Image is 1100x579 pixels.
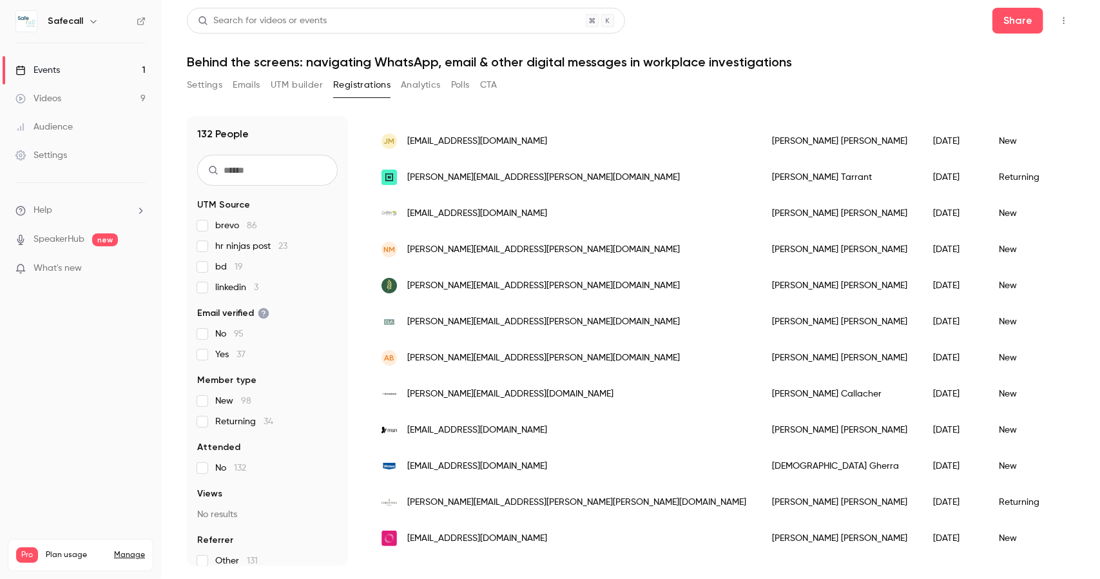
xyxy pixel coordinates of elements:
span: 131 [247,556,258,565]
a: SpeakerHub [34,233,84,246]
div: New [986,195,1067,231]
div: [DATE] [920,412,986,448]
span: 95 [234,329,244,339]
div: [DATE] [920,231,986,268]
div: [DEMOGRAPHIC_DATA] Gherra [759,448,920,484]
div: New [986,412,1067,448]
div: New [986,340,1067,376]
img: Safecall [16,11,37,32]
div: Search for videos or events [198,14,327,28]
span: Yes [215,348,246,361]
img: wickes.co.uk [381,458,397,474]
span: Attended [197,441,240,454]
span: new [92,233,118,246]
span: Pro [16,547,38,563]
div: New [986,268,1067,304]
div: [PERSON_NAME] [PERSON_NAME] [759,231,920,268]
div: [PERSON_NAME] Callacher [759,376,920,412]
span: [EMAIL_ADDRESS][DOMAIN_NAME] [407,135,547,148]
div: [DATE] [920,159,986,195]
div: New [986,448,1067,484]
span: [PERSON_NAME][EMAIL_ADDRESS][PERSON_NAME][PERSON_NAME][DOMAIN_NAME] [407,496,746,509]
div: [PERSON_NAME] [PERSON_NAME] [759,484,920,520]
div: [DATE] [920,268,986,304]
span: [PERSON_NAME][EMAIL_ADDRESS][PERSON_NAME][DOMAIN_NAME] [407,171,680,184]
div: [DATE] [920,484,986,520]
span: Other [215,554,258,567]
span: 23 [278,242,287,251]
div: [PERSON_NAME] [PERSON_NAME] [759,520,920,556]
span: No [215,462,246,475]
img: liaisongroup.com [381,531,397,546]
h1: 132 People [197,126,249,142]
div: [PERSON_NAME] Tarrant [759,159,920,195]
button: Share [992,8,1043,34]
button: CTA [480,75,497,95]
button: Polls [451,75,470,95]
div: [PERSON_NAME] [PERSON_NAME] [759,412,920,448]
span: Help [34,204,52,217]
button: UTM builder [271,75,323,95]
div: New [986,304,1067,340]
span: Views [197,487,222,500]
div: Events [15,64,60,77]
div: New [986,231,1067,268]
div: Videos [15,92,61,105]
span: Email verified [197,307,269,320]
span: 98 [241,397,251,406]
div: New [986,376,1067,412]
span: 86 [247,221,257,230]
h6: Safecall [48,15,83,28]
span: 132 [234,464,246,473]
span: UTM Source [197,199,250,211]
div: Audience [15,121,73,133]
span: NM [383,244,395,255]
p: No results [197,508,338,521]
div: [DATE] [920,340,986,376]
span: 3 [254,283,258,292]
span: [PERSON_NAME][EMAIL_ADDRESS][DOMAIN_NAME] [407,388,613,401]
span: brevo [215,219,257,232]
span: [EMAIL_ADDRESS][DOMAIN_NAME] [407,532,547,545]
div: [PERSON_NAME] [PERSON_NAME] [759,268,920,304]
div: New [986,520,1067,556]
img: griffithfoods.com [381,206,397,221]
span: Referrer [197,534,233,547]
div: Returning [986,159,1067,195]
div: [DATE] [920,448,986,484]
button: Registrations [333,75,391,95]
div: [PERSON_NAME] [PERSON_NAME] [759,340,920,376]
div: [PERSON_NAME] [PERSON_NAME] [759,123,920,159]
iframe: Noticeable Trigger [130,263,146,275]
span: 37 [236,350,246,359]
div: [DATE] [920,195,986,231]
button: Emails [233,75,260,95]
span: JM [384,135,395,147]
button: Analytics [401,75,441,95]
span: [PERSON_NAME][EMAIL_ADDRESS][PERSON_NAME][DOMAIN_NAME] [407,243,680,257]
div: Returning [986,484,1067,520]
span: [EMAIL_ADDRESS][DOMAIN_NAME] [407,207,547,221]
span: New [215,395,251,407]
span: [EMAIL_ADDRESS][DOMAIN_NAME] [407,424,547,437]
span: 19 [235,262,243,271]
li: help-dropdown-opener [15,204,146,217]
span: What's new [34,262,82,275]
span: [EMAIL_ADDRESS][DOMAIN_NAME] [407,460,547,473]
span: bd [215,260,243,273]
div: [DATE] [920,520,986,556]
div: [PERSON_NAME] [PERSON_NAME] [759,304,920,340]
div: [DATE] [920,123,986,159]
span: [PERSON_NAME][EMAIL_ADDRESS][PERSON_NAME][DOMAIN_NAME] [407,351,680,365]
a: Manage [114,550,145,560]
span: [PERSON_NAME][EMAIL_ADDRESS][PERSON_NAME][DOMAIN_NAME] [407,279,680,293]
div: Settings [15,149,67,162]
img: rabi.org.uk [381,278,397,293]
img: cla.org.uk [381,314,397,329]
h1: Behind the screens: navigating WhatsApp, email & other digital messages in workplace investigations [187,54,1074,70]
img: network-n.com [381,170,397,185]
div: [DATE] [920,376,986,412]
span: [PERSON_NAME][EMAIL_ADDRESS][PERSON_NAME][DOMAIN_NAME] [407,315,680,329]
span: 34 [264,417,273,426]
img: msn.com [381,427,397,433]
